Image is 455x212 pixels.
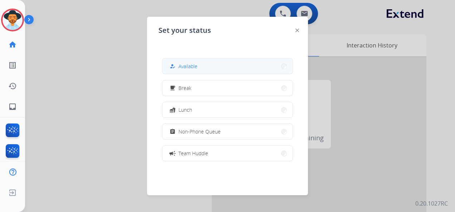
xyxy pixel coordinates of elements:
span: Non-Phone Queue [178,128,221,135]
mat-icon: campaign [169,150,176,157]
mat-icon: inbox [8,102,17,111]
img: avatar [3,10,23,30]
mat-icon: home [8,40,17,49]
mat-icon: list_alt [8,61,17,70]
span: Set your status [158,25,211,35]
p: 0.20.1027RC [415,199,448,208]
button: Lunch [162,102,293,117]
button: Break [162,80,293,96]
span: Team Huddle [178,150,208,157]
button: Non-Phone Queue [162,124,293,139]
mat-icon: fastfood [170,107,176,113]
mat-icon: how_to_reg [170,63,176,69]
mat-icon: history [8,82,17,90]
span: Break [178,84,191,92]
button: Team Huddle [162,146,293,161]
mat-icon: free_breakfast [170,85,176,91]
span: Available [178,62,197,70]
button: Available [162,59,293,74]
img: close-button [295,29,299,32]
mat-icon: assignment [170,128,176,135]
span: Lunch [178,106,192,113]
